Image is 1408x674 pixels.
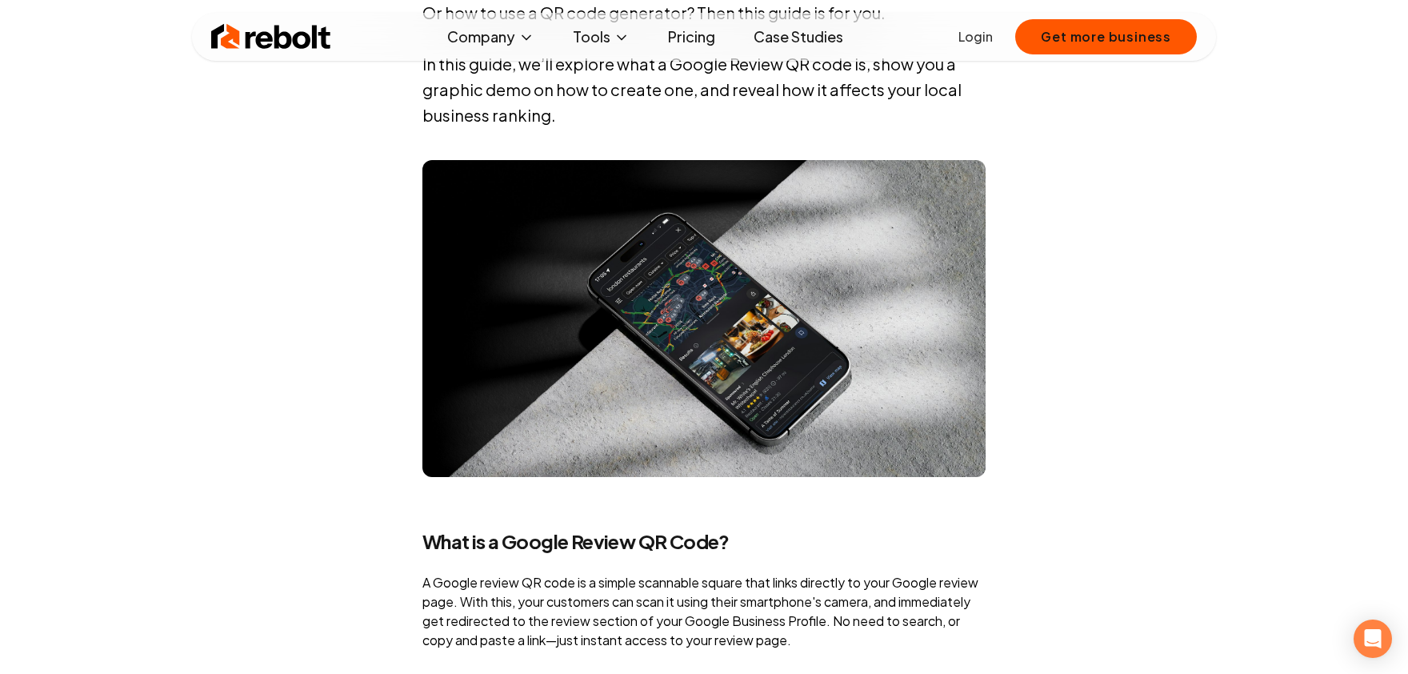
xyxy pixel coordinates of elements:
a: Pricing [655,21,728,53]
button: Company [434,21,547,53]
button: Get more business [1015,19,1197,54]
a: Login [958,27,993,46]
p: A Google review QR code is a simple scannable square that links directly to your Google review pa... [422,573,986,650]
div: Open Intercom Messenger [1354,620,1392,658]
h2: What is a Google Review QR Code? [422,528,986,554]
button: Tools [560,21,642,53]
a: Case Studies [741,21,856,53]
img: Rebolt Logo [211,21,331,53]
img: A cell phone sitting on top of a table [422,160,986,477]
